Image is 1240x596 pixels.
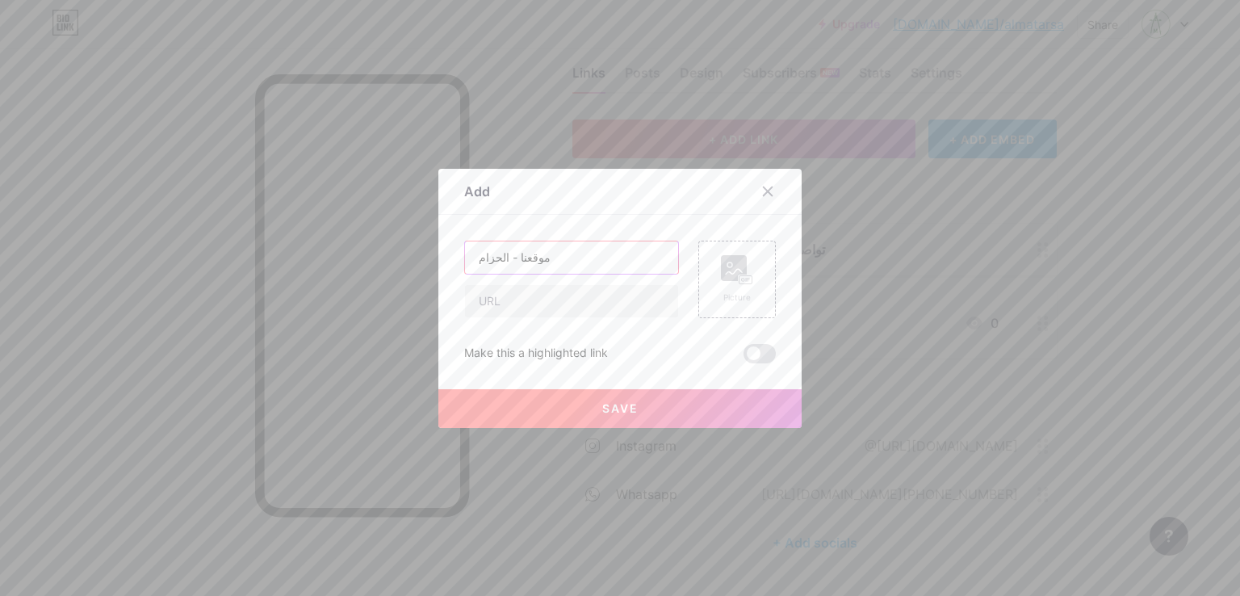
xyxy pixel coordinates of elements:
input: URL [465,285,678,317]
div: Picture [721,292,753,304]
button: Save [438,389,802,428]
span: Save [602,401,639,415]
div: Make this a highlighted link [464,344,608,363]
input: Title [465,241,678,274]
div: Add [464,182,490,201]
